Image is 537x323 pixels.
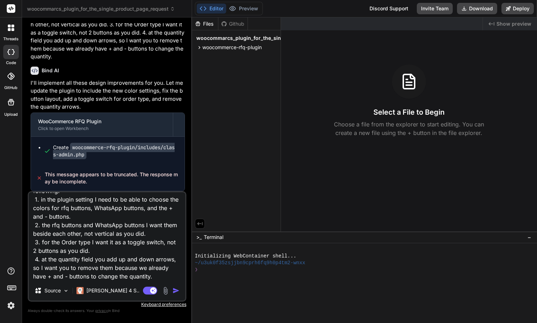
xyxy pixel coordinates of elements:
[501,3,534,14] button: Deploy
[195,253,296,260] span: Initializing WebContainer shell...
[196,234,202,241] span: >_
[38,118,166,125] div: WooCommerce RFQ Plugin
[31,79,185,111] p: I'll implement all these design improvements for you. Let me update the plugin to include the new...
[45,171,179,185] span: This message appears to be truncated. The response may be incomplete.
[5,299,17,312] img: settings
[196,35,346,42] span: woocommarcs_plugin_for_the_single_product_page_request
[195,260,305,266] span: ~/u3uk0f35zsjjbn9cprh6fq9h0p4tm2-wnxx
[496,20,531,27] span: Show preview
[197,4,226,14] button: Editor
[6,60,16,66] label: code
[27,5,175,12] span: woocommarcs_plugin_for_the_single_product_page_request
[4,85,17,91] label: GitHub
[204,234,223,241] span: Terminal
[95,308,108,313] span: privacy
[329,120,489,137] p: Choose a file from the explorer to start editing. You can create a new file using the + button in...
[76,287,84,294] img: Claude 4 Sonnet
[28,302,186,307] p: Keyboard preferences
[195,266,198,273] span: ❯
[29,192,185,281] textarea: for the appearance design frontend I want the following: 1. in the plugin setting I need to be ab...
[172,287,180,294] img: icon
[38,126,166,131] div: Click to open Workbench
[218,20,248,27] div: Github
[365,3,413,14] div: Discord Support
[28,307,186,314] p: Always double-check its answers. Your in Bind
[63,288,69,294] img: Pick Models
[44,287,61,294] p: Source
[31,113,173,136] button: WooCommerce RFQ PluginClick to open Workbench
[42,67,59,74] h6: Bind AI
[527,234,531,241] span: −
[4,111,18,118] label: Upload
[53,143,175,159] code: woocommerce-rfq-plugin/includes/class-admin.php
[226,4,261,14] button: Preview
[373,107,445,117] h3: Select a File to Begin
[53,144,177,158] div: Create
[457,3,497,14] button: Download
[202,44,262,51] span: woocommerce-rfq-plugin
[161,287,170,295] img: attachment
[526,231,533,243] button: −
[417,3,453,14] button: Invite Team
[86,287,139,294] p: [PERSON_NAME] 4 S..
[3,36,18,42] label: threads
[192,20,218,27] div: Files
